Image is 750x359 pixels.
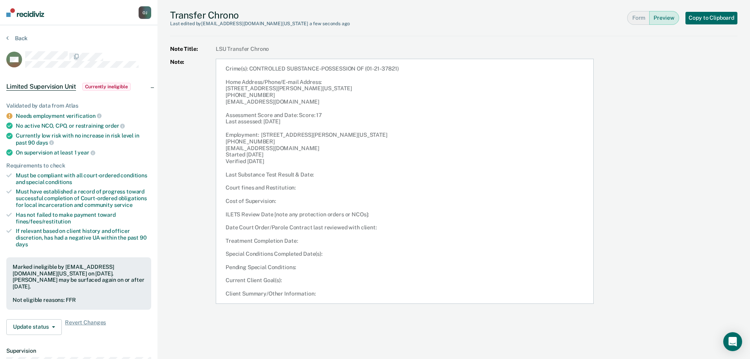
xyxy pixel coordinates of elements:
[16,122,151,129] div: No active NCO, CPO, or restraining
[16,149,151,156] div: On supervision at least 1
[65,319,106,335] span: Revert Changes
[6,102,151,109] div: Validated by data from Atlas
[627,11,649,25] button: Form
[685,12,737,24] button: Copy to Clipboard
[170,59,209,304] strong: Note:
[82,83,131,91] span: Currently ineligible
[13,297,145,303] div: Not eligible reasons: FFR
[170,21,350,26] div: Last edited by [EMAIL_ADDRESS][DOMAIN_NAME][US_STATE]
[170,46,209,52] strong: Note Title:
[16,172,151,186] div: Must be compliant with all court-ordered conditions and special conditions
[649,11,679,25] button: Preview
[16,241,28,247] span: days
[216,46,737,52] span: LSU Transfer Chrono
[170,9,350,26] div: Transfer Chrono
[139,6,151,19] button: OJ
[6,35,28,42] button: Back
[16,218,71,225] span: fines/fees/restitution
[309,21,350,26] span: a few seconds ago
[216,59,594,304] article: Crime(s): CONTROLLED SUBSTANCE-POSSESSION OF (01-21-37821) Home Address/Phone/E-mail Address: [ST...
[723,332,742,351] div: Open Intercom Messenger
[6,348,151,354] dt: Supervision
[13,264,145,290] div: Marked ineligible by [EMAIL_ADDRESS][DOMAIN_NAME][US_STATE] on [DATE]. [PERSON_NAME] may be surfa...
[6,162,151,169] div: Requirements to check
[6,8,44,17] img: Recidiviz
[78,149,95,156] span: year
[16,228,151,247] div: If relevant based on client history and officer discretion, has had a negative UA within the past 90
[6,83,76,91] span: Limited Supervision Unit
[16,132,151,146] div: Currently low risk with no increase in risk level in past 90
[16,188,151,208] div: Must have established a record of progress toward successful completion of Court-ordered obligati...
[6,319,62,335] button: Update status
[139,6,151,19] div: O J
[114,202,133,208] span: service
[105,123,125,129] span: order
[36,140,54,146] span: days
[16,212,151,225] div: Has not failed to make payment toward
[16,112,151,119] div: Needs employment verification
